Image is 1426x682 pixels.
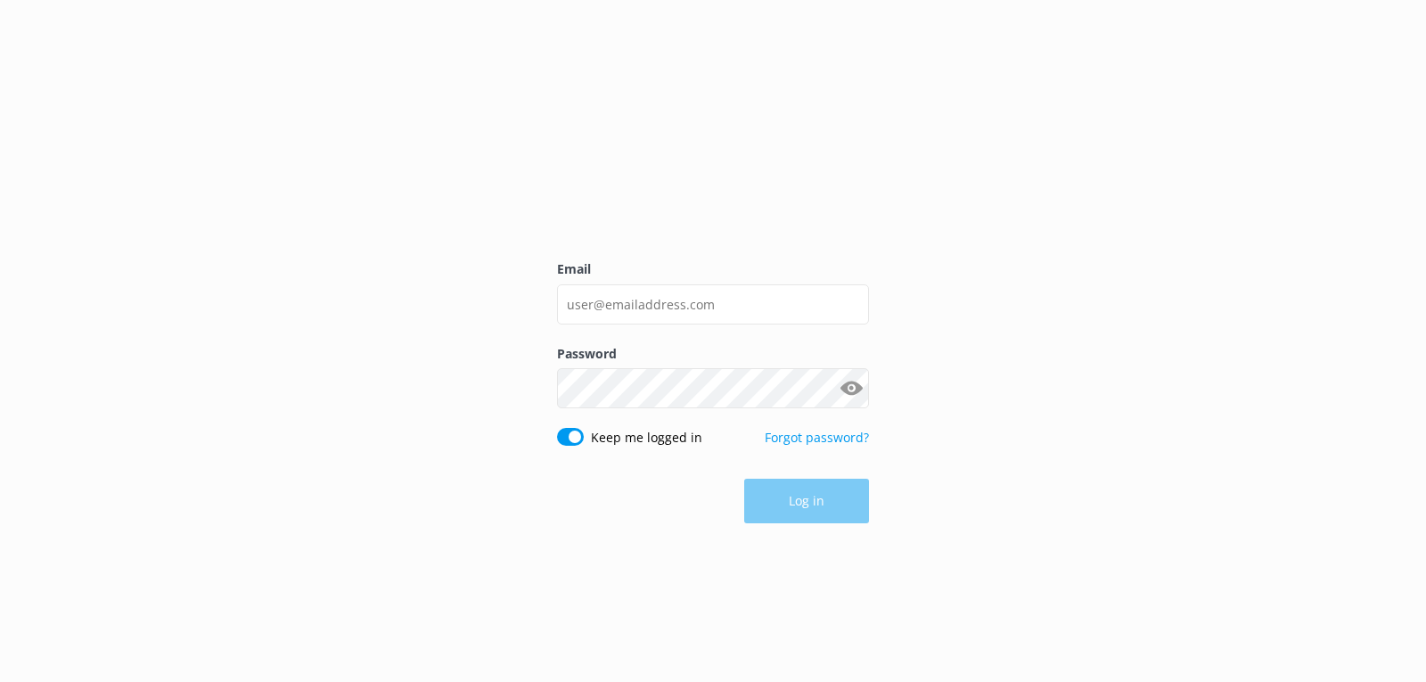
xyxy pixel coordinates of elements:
label: Password [557,344,869,364]
input: user@emailaddress.com [557,284,869,325]
a: Forgot password? [765,429,869,446]
button: Show password [833,371,869,407]
label: Email [557,259,869,279]
label: Keep me logged in [591,428,702,448]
